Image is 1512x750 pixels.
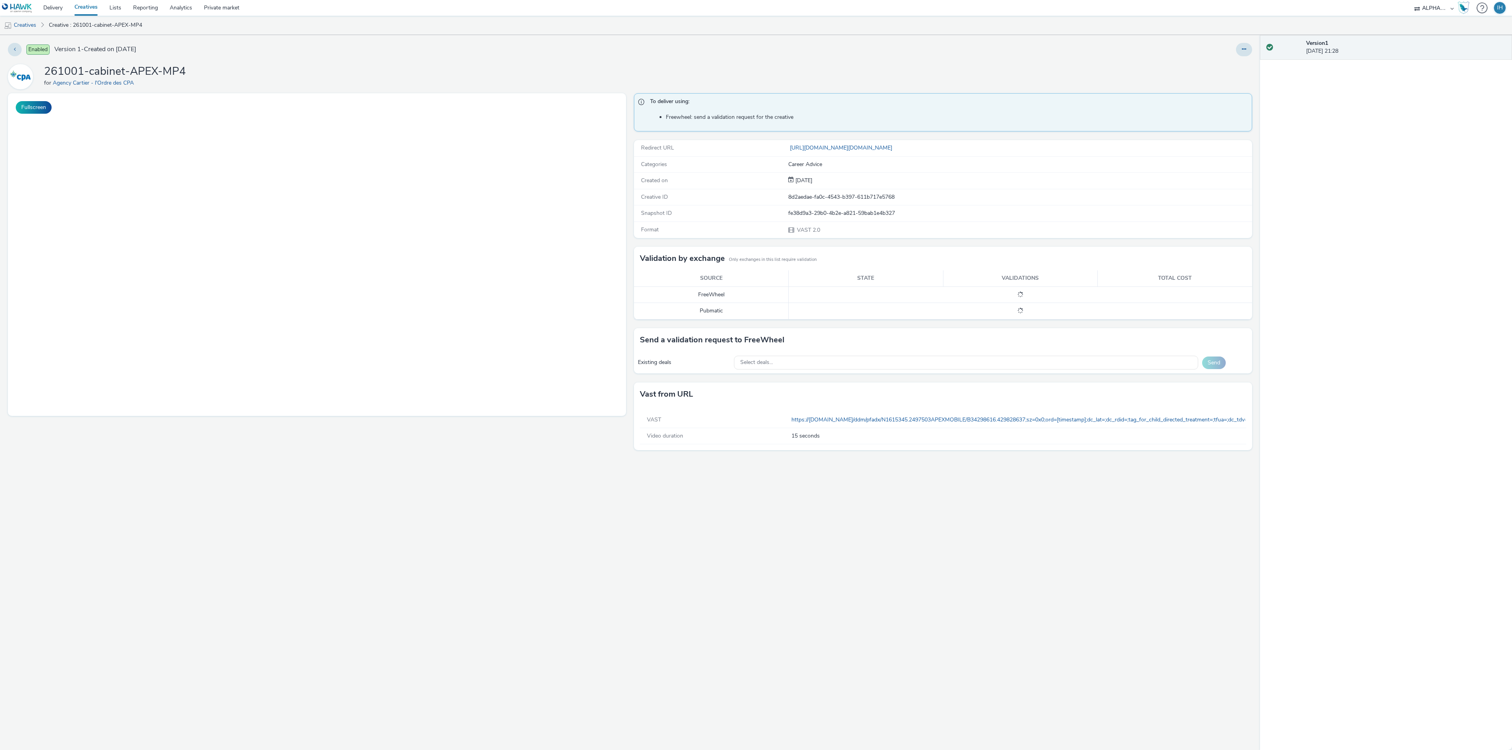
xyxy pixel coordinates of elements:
div: 8d2aedae-fa0c-4543-b397-611b717e5768 [788,193,1251,201]
span: Snapshot ID [641,209,672,217]
span: To deliver using: [650,98,1244,108]
li: Freewheel: send a validation request for the creative [666,113,1248,121]
th: Total cost [1098,270,1253,286]
td: FreeWheel [634,286,789,303]
span: Format [641,226,659,233]
span: Categories [641,161,667,168]
div: [DATE] 21:28 [1306,39,1506,55]
span: 15 seconds [791,432,1243,440]
span: VAST 2.0 [796,226,820,234]
th: Validations [943,270,1098,286]
h3: Vast from URL [640,388,693,400]
img: Agency Cartier - l'Ordre des CPA [9,65,32,88]
img: Hawk Academy [1458,2,1469,14]
a: Agency Cartier - l'Ordre des CPA [53,79,137,87]
a: Creative : 261001-cabinet-APEX-MP4 [45,16,146,35]
div: IH [1497,2,1503,14]
strong: Version 1 [1306,39,1328,47]
span: Enabled [26,44,50,55]
small: Only exchanges in this list require validation [729,257,817,263]
div: Existing deals [638,358,730,366]
div: fe38d9a3-29b0-4b2e-a821-59bab1e4b327 [788,209,1251,217]
img: undefined Logo [2,3,32,13]
a: [URL][DOMAIN_NAME][DOMAIN_NAME] [788,144,895,151]
td: Pubmatic [634,303,789,319]
span: VAST [647,416,661,423]
a: Agency Cartier - l'Ordre des CPA [8,73,36,80]
div: Career Advice [788,161,1251,168]
th: State [789,270,943,286]
span: for [44,79,53,87]
span: Creative ID [641,193,668,201]
h3: Send a validation request to FreeWheel [640,334,784,346]
button: Send [1202,357,1226,369]
span: [DATE] [794,177,812,184]
img: mobile [4,22,12,30]
button: Fullscreen [16,101,52,114]
a: Hawk Academy [1458,2,1473,14]
span: Created on [641,177,668,184]
h1: 261001-cabinet-APEX-MP4 [44,64,186,79]
div: Creation 26 September 2025, 21:28 [794,177,812,185]
span: Select deals... [740,359,773,366]
span: Redirect URL [641,144,674,151]
th: Source [634,270,789,286]
span: Video duration [647,432,683,440]
span: Version 1 - Created on [DATE] [54,45,136,54]
h3: Validation by exchange [640,253,725,264]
